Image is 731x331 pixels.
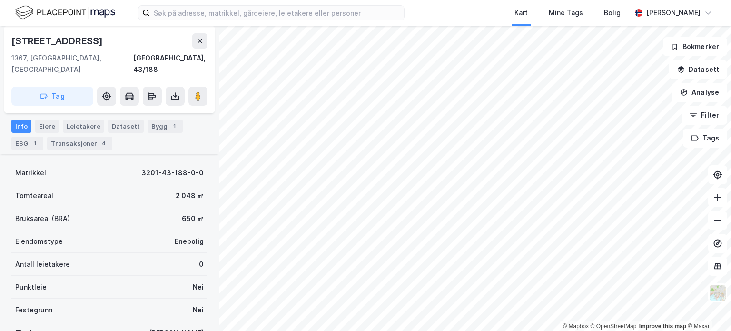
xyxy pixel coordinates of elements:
input: Søk på adresse, matrikkel, gårdeiere, leietakere eller personer [150,6,404,20]
a: Improve this map [639,323,686,330]
div: Transaksjoner [47,137,112,150]
div: Mine Tags [549,7,583,19]
a: Mapbox [563,323,589,330]
button: Tags [683,129,727,148]
div: Antall leietakere [15,259,70,270]
div: 4 [99,139,109,148]
div: Leietakere [63,120,104,133]
div: Bolig [604,7,621,19]
div: Bygg [148,120,183,133]
div: 2 048 ㎡ [176,190,204,201]
div: Bruksareal (BRA) [15,213,70,224]
div: Nei [193,281,204,293]
div: Matrikkel [15,167,46,179]
div: Datasett [108,120,144,133]
div: Enebolig [175,236,204,247]
div: 1 [30,139,40,148]
button: Bokmerker [663,37,727,56]
a: OpenStreetMap [591,323,637,330]
div: [PERSON_NAME] [646,7,701,19]
div: Festegrunn [15,304,52,316]
button: Datasett [669,60,727,79]
button: Analyse [672,83,727,102]
div: 1367, [GEOGRAPHIC_DATA], [GEOGRAPHIC_DATA] [11,52,133,75]
div: [GEOGRAPHIC_DATA], 43/188 [133,52,207,75]
iframe: Chat Widget [683,285,731,331]
div: Nei [193,304,204,316]
div: [STREET_ADDRESS] [11,33,105,49]
div: ESG [11,137,43,150]
div: 0 [199,259,204,270]
div: Info [11,120,31,133]
img: logo.f888ab2527a4732fd821a326f86c7f29.svg [15,4,115,21]
div: Kart [514,7,528,19]
button: Tag [11,87,93,106]
div: Eiendomstype [15,236,63,247]
div: Tomteareal [15,190,53,201]
div: 650 ㎡ [182,213,204,224]
div: Punktleie [15,281,47,293]
div: 3201-43-188-0-0 [141,167,204,179]
img: Z [709,284,727,302]
button: Filter [682,106,727,125]
div: Eiere [35,120,59,133]
div: 1 [169,121,179,131]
